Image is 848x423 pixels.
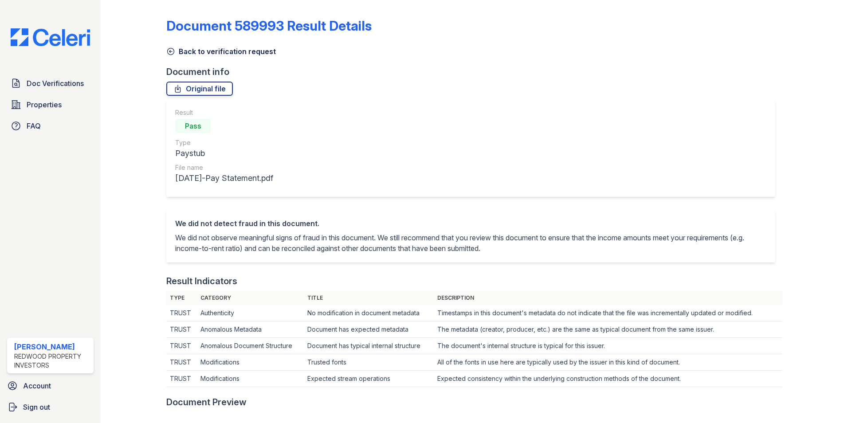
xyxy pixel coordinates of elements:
span: FAQ [27,121,41,131]
div: Result [175,108,273,117]
div: Redwood Property Investors [14,352,90,370]
td: The metadata (creator, producer, etc.) are the same as typical document from the same issuer. [434,321,782,338]
span: Account [23,380,51,391]
th: Category [197,291,304,305]
td: Anomalous Document Structure [197,338,304,354]
td: TRUST [166,371,197,387]
a: Properties [7,96,94,114]
td: The document's internal structure is typical for this issuer. [434,338,782,354]
td: TRUST [166,321,197,338]
p: We did not observe meaningful signs of fraud in this document. We still recommend that you review... [175,232,766,254]
div: [DATE]-Pay Statement.pdf [175,172,273,184]
td: Expected stream operations [304,371,434,387]
div: Paystub [175,147,273,160]
td: Trusted fonts [304,354,434,371]
td: Modifications [197,354,304,371]
span: Sign out [23,402,50,412]
td: Expected consistency within the underlying construction methods of the document. [434,371,782,387]
span: Properties [27,99,62,110]
th: Type [166,291,197,305]
td: All of the fonts in use here are typically used by the issuer in this kind of document. [434,354,782,371]
a: Account [4,377,97,395]
td: Modifications [197,371,304,387]
img: CE_Logo_Blue-a8612792a0a2168367f1c8372b55b34899dd931a85d93a1a3d3e32e68fde9ad4.png [4,28,97,46]
div: [PERSON_NAME] [14,341,90,352]
div: Result Indicators [166,275,237,287]
a: Back to verification request [166,46,276,57]
td: Document has typical internal structure [304,338,434,354]
th: Title [304,291,434,305]
div: Type [175,138,273,147]
td: Anomalous Metadata [197,321,304,338]
th: Description [434,291,782,305]
a: FAQ [7,117,94,135]
div: Pass [175,119,211,133]
a: Sign out [4,398,97,416]
td: Timestamps in this document's metadata do not indicate that the file was incrementally updated or... [434,305,782,321]
div: Document Preview [166,396,247,408]
div: We did not detect fraud in this document. [175,218,766,229]
div: File name [175,163,273,172]
div: Document info [166,66,782,78]
td: Authenticity [197,305,304,321]
td: TRUST [166,354,197,371]
a: Doc Verifications [7,74,94,92]
td: Document has expected metadata [304,321,434,338]
a: Document 589993 Result Details [166,18,372,34]
span: Doc Verifications [27,78,84,89]
td: TRUST [166,305,197,321]
td: No modification in document metadata [304,305,434,321]
a: Original file [166,82,233,96]
td: TRUST [166,338,197,354]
